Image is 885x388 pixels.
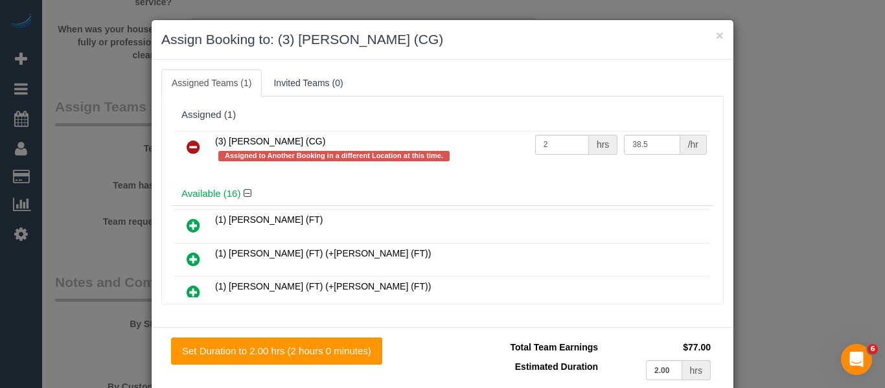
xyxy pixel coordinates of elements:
[682,360,711,380] div: hrs
[515,361,598,372] span: Estimated Duration
[716,29,724,42] button: ×
[601,337,714,357] td: $77.00
[215,136,325,146] span: (3) [PERSON_NAME] (CG)
[452,337,601,357] td: Total Team Earnings
[215,281,431,291] span: (1) [PERSON_NAME] (FT) (+[PERSON_NAME] (FT))
[171,337,382,365] button: Set Duration to 2.00 hrs (2 hours 0 minutes)
[680,135,707,155] div: /hr
[215,214,323,225] span: (1) [PERSON_NAME] (FT)
[215,248,431,258] span: (1) [PERSON_NAME] (FT) (+[PERSON_NAME] (FT))
[161,69,262,97] a: Assigned Teams (1)
[841,344,872,375] iframe: Intercom live chat
[181,109,704,120] div: Assigned (1)
[263,69,353,97] a: Invited Teams (0)
[181,188,704,200] h4: Available (16)
[589,135,617,155] div: hrs
[218,151,450,161] span: Assigned to Another Booking in a different Location at this time.
[868,344,878,354] span: 6
[161,30,724,49] h3: Assign Booking to: (3) [PERSON_NAME] (CG)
